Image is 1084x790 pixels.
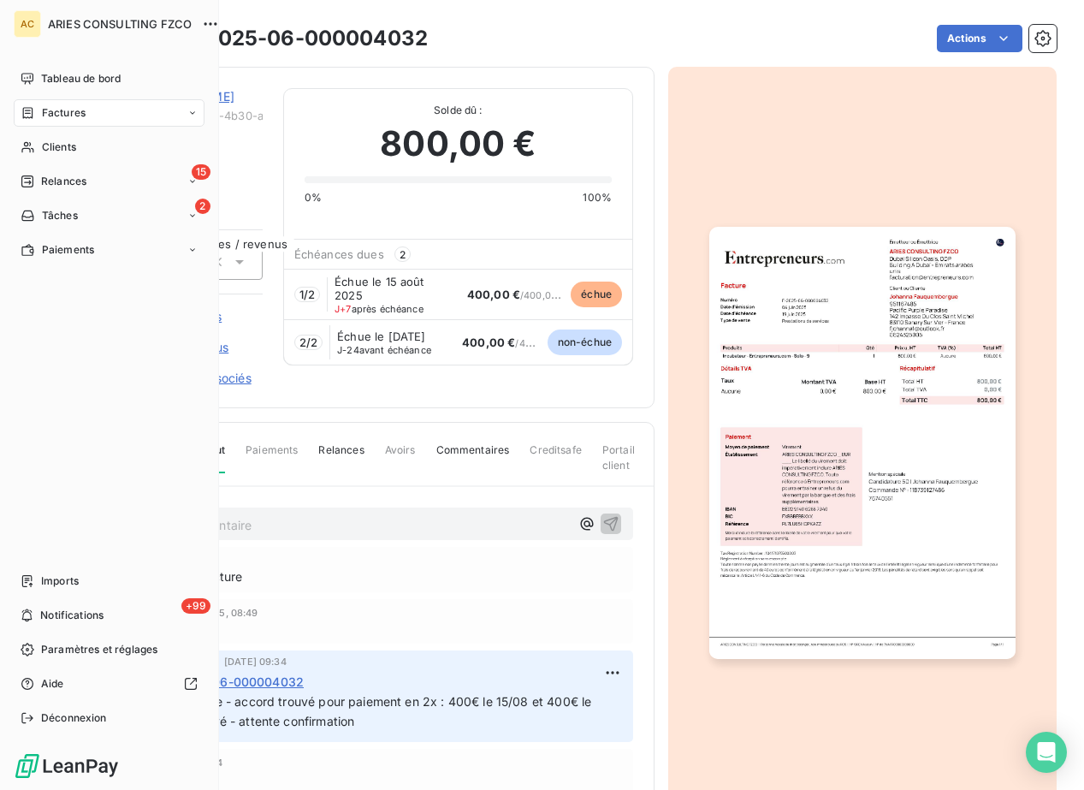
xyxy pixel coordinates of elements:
span: Aide [41,676,64,692]
span: Factures [42,105,86,121]
a: Paramètres et réglages [14,636,204,663]
span: 0% [305,190,322,205]
span: 100% [583,190,612,205]
span: 1 / 2 [299,288,315,301]
div: Open Intercom Messenger [1026,732,1067,773]
a: 2Tâches [14,202,204,229]
span: 2 / 2 [299,336,317,349]
span: J-24 [337,344,359,356]
h3: F-2025-06-000004032 [184,23,428,54]
span: avant échéance [337,345,431,355]
a: Clients [14,134,204,161]
span: 400,00 € [467,288,520,301]
span: ARIES CONSULTING FZCO [48,17,192,31]
span: / 400,00 € [467,289,566,301]
span: J+7 [335,303,351,315]
span: Clients [42,140,76,155]
span: Avoirs [385,443,416,472]
span: 2 [394,247,411,262]
a: Aide [14,670,204,698]
span: 15 [192,164,210,180]
span: Paramètres et réglages [41,642,157,657]
span: Imports [41,573,79,589]
a: Factures [14,99,204,127]
a: Paiements [14,236,204,264]
span: 800,00 € [380,118,536,169]
div: AC [14,10,41,38]
a: Tableau de bord [14,65,204,92]
span: Relances [41,174,86,189]
button: Actions [937,25,1022,52]
span: Paiements [246,443,298,472]
span: Commentaires [436,443,510,472]
span: échue [571,282,622,307]
img: Logo LeanPay [14,752,120,780]
span: Échéances dues [294,247,384,261]
span: Échue le 15 août 2025 [335,275,453,302]
span: Notifications [40,608,104,623]
span: non-échue [548,330,622,355]
span: Paiements [42,242,94,258]
a: Imports [14,567,204,595]
span: Relances [318,443,364,472]
span: / 400,00 € [462,337,561,349]
span: 400,00 € [462,336,515,349]
span: F-2025-06-000004032 [164,673,304,691]
span: Déconnexion [41,710,107,726]
span: +99 [181,598,210,614]
a: 15Relances [14,168,204,195]
span: après échéance [335,304,424,314]
span: Portail client [602,443,635,487]
span: [DATE] 09:34 [224,656,287,667]
span: Solde dû : [305,103,612,118]
span: échange tel cliente - accord trouvé pour paiement en 2x : 400€ le 15/08 et 400€ le 15/09 - mail e... [114,694,595,728]
span: Creditsafe [530,443,582,472]
span: 2 [195,199,210,214]
span: Tâches [42,208,78,223]
img: invoice_thumbnail [709,227,1015,659]
span: Échue le [DATE] [337,330,425,343]
span: Tableau de bord [41,71,121,86]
